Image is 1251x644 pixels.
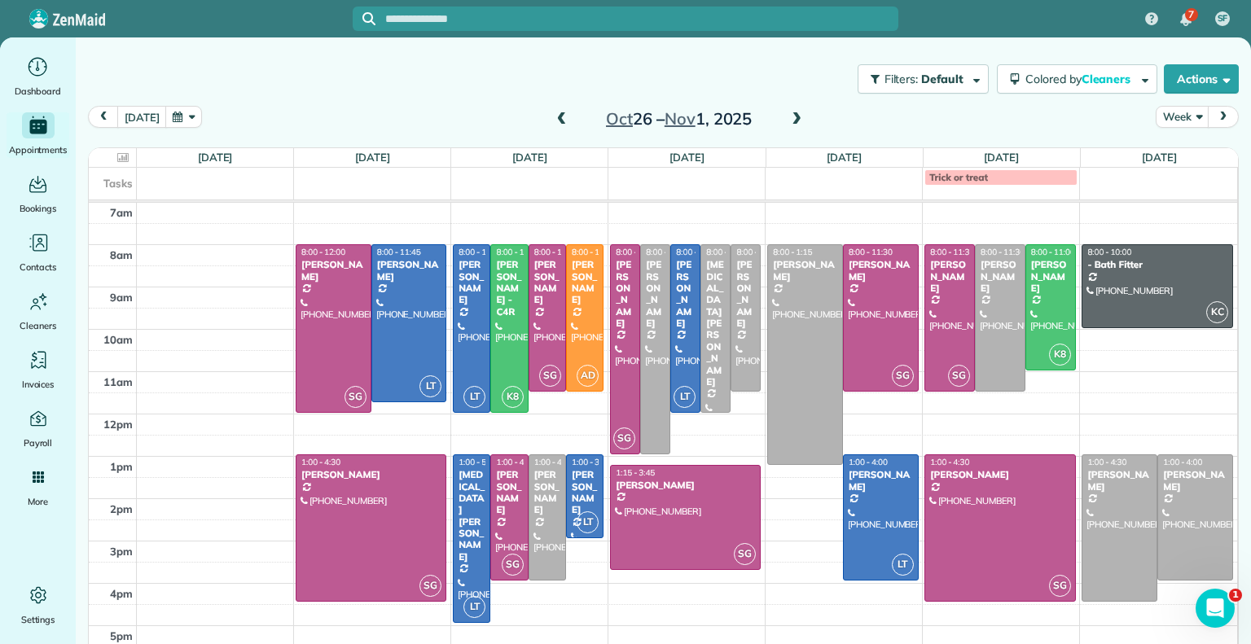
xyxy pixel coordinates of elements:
span: 8:00 - 11:45 [377,247,421,257]
div: [PERSON_NAME] [675,259,696,329]
a: [DATE] [198,151,233,164]
div: [PERSON_NAME] [645,259,665,329]
span: 8:00 - 12:00 [676,247,720,257]
span: Default [921,72,964,86]
span: SG [1049,575,1071,597]
span: 8am [110,248,133,261]
span: LT [892,554,914,576]
span: 1 [1229,589,1242,602]
span: LT [463,386,485,408]
span: 8:00 - 12:00 [459,247,503,257]
span: 8:00 - 1:00 [616,247,655,257]
span: 1pm [110,460,133,473]
span: 8:00 - 11:30 [981,247,1025,257]
span: 8:00 - 12:00 [706,247,750,257]
span: Cleaners [20,318,56,334]
div: [PERSON_NAME] [772,259,838,283]
span: Colored by [1025,72,1136,86]
span: Bookings [20,200,57,217]
span: 8:00 - 12:00 [496,247,540,257]
span: KC [1206,301,1228,323]
a: [DATE] [669,151,705,164]
span: 10am [103,333,133,346]
span: 8:00 - 1:15 [773,247,812,257]
button: prev [88,106,119,128]
div: 7 unread notifications [1169,2,1203,37]
span: Trick or treat [929,171,988,183]
div: [PERSON_NAME] [458,259,485,306]
span: SG [613,427,635,449]
a: Filters: Default [849,64,989,94]
span: 7 [1188,8,1194,21]
span: Filters: [884,72,919,86]
span: LT [419,375,441,397]
span: 8:00 - 10:00 [1087,247,1131,257]
span: 1:00 - 4:30 [1087,457,1126,467]
span: 11am [103,375,133,388]
span: 1:00 - 4:30 [930,457,969,467]
span: SG [502,554,524,576]
span: Oct [606,108,633,129]
div: [PERSON_NAME] [571,259,599,306]
div: [PERSON_NAME] [735,259,756,329]
span: LT [577,511,599,533]
div: [PERSON_NAME] [495,469,523,516]
div: [PERSON_NAME] [615,480,756,491]
span: 8:00 - 11:30 [572,247,616,257]
a: [DATE] [827,151,862,164]
span: Cleaners [1082,72,1134,86]
span: SG [539,365,561,387]
span: Payroll [24,435,53,451]
iframe: Intercom live chat [1196,589,1235,628]
div: [PERSON_NAME] - C4R [495,259,523,318]
span: SF [1218,12,1228,25]
span: 12pm [103,418,133,431]
a: Contacts [7,230,69,275]
span: Dashboard [15,83,61,99]
a: Dashboard [7,54,69,99]
div: [PERSON_NAME] [571,469,599,516]
span: 1:00 - 3:00 [572,457,611,467]
a: Settings [7,582,69,628]
button: Focus search [353,12,375,25]
span: 3pm [110,545,133,558]
div: [PERSON_NAME] [848,469,914,493]
span: SG [948,365,970,387]
div: [PERSON_NAME] [301,259,367,283]
span: SG [892,365,914,387]
button: Colored byCleaners [997,64,1157,94]
a: [DATE] [355,151,390,164]
span: 8:00 - 11:30 [849,247,893,257]
div: [MEDICAL_DATA][PERSON_NAME] [458,469,485,563]
span: 8:00 - 11:00 [1031,247,1075,257]
button: Week [1156,106,1209,128]
span: Appointments [9,142,68,158]
span: 1:00 - 4:30 [301,457,340,467]
span: K8 [1049,344,1071,366]
div: [PERSON_NAME] [848,259,914,283]
div: [PERSON_NAME] [929,259,970,294]
a: [DATE] [1142,151,1177,164]
span: 4pm [110,587,133,600]
div: [PERSON_NAME] [533,259,561,306]
button: Actions [1164,64,1239,94]
a: Bookings [7,171,69,217]
a: [DATE] [984,151,1019,164]
div: [PERSON_NAME] [615,259,635,329]
span: 8:00 - 11:30 [534,247,578,257]
a: Cleaners [7,288,69,334]
div: [PERSON_NAME] [929,469,1070,480]
span: 2pm [110,502,133,515]
span: 8:00 - 11:30 [930,247,974,257]
span: 1:00 - 4:00 [496,457,535,467]
div: [PERSON_NAME] [376,259,442,283]
a: Appointments [7,112,69,158]
span: SG [419,575,441,597]
span: 1:00 - 4:00 [1163,457,1202,467]
h2: 26 – 1, 2025 [577,110,781,128]
span: 7am [110,206,133,219]
span: Nov [665,108,696,129]
span: 8:00 - 1:00 [646,247,685,257]
a: Invoices [7,347,69,392]
button: [DATE] [117,106,166,128]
